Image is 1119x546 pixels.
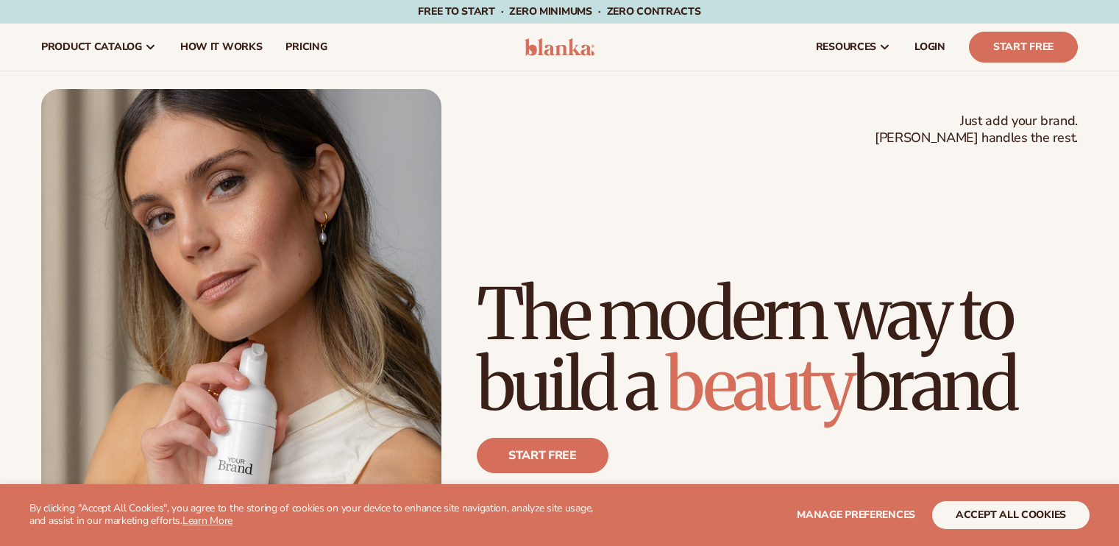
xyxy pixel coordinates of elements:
[903,24,957,71] a: LOGIN
[666,341,853,429] span: beauty
[168,24,274,71] a: How It Works
[797,508,915,522] span: Manage preferences
[182,514,232,528] a: Learn More
[418,4,700,18] span: Free to start · ZERO minimums · ZERO contracts
[285,41,327,53] span: pricing
[525,38,594,56] img: logo
[969,32,1078,63] a: Start Free
[477,438,608,473] a: Start free
[29,503,610,528] p: By clicking "Accept All Cookies", you agree to the storing of cookies on your device to enhance s...
[932,501,1090,529] button: accept all cookies
[875,113,1078,147] span: Just add your brand. [PERSON_NAME] handles the rest.
[29,24,168,71] a: product catalog
[914,41,945,53] span: LOGIN
[477,279,1078,420] h1: The modern way to build a brand
[180,41,263,53] span: How It Works
[274,24,338,71] a: pricing
[804,24,903,71] a: resources
[797,501,915,529] button: Manage preferences
[816,41,876,53] span: resources
[41,41,142,53] span: product catalog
